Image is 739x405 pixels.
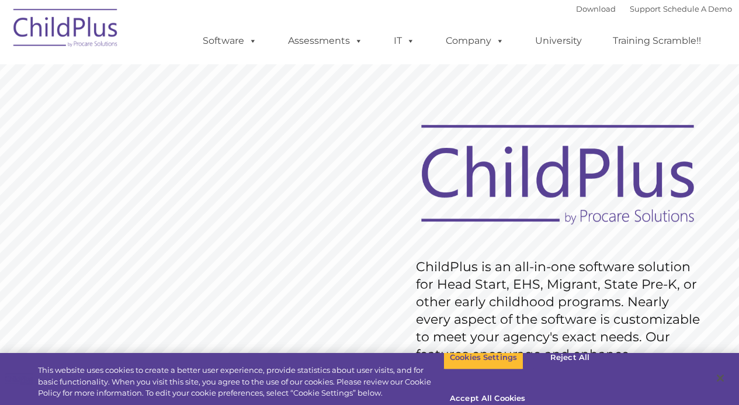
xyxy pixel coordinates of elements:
a: Schedule A Demo [663,4,732,13]
a: Support [630,4,661,13]
a: Assessments [276,29,374,53]
button: Close [707,365,733,391]
rs-layer: ChildPlus is an all-in-one software solution for Head Start, EHS, Migrant, State Pre-K, or other ... [416,258,706,381]
font: | [576,4,732,13]
a: Software [191,29,269,53]
a: University [523,29,594,53]
a: Training Scramble!! [601,29,713,53]
a: IT [382,29,426,53]
div: This website uses cookies to create a better user experience, provide statistics about user visit... [38,365,443,399]
a: Download [576,4,616,13]
img: ChildPlus by Procare Solutions [8,1,124,59]
button: Reject All [533,345,606,370]
button: Cookies Settings [443,345,523,370]
a: Company [434,29,516,53]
